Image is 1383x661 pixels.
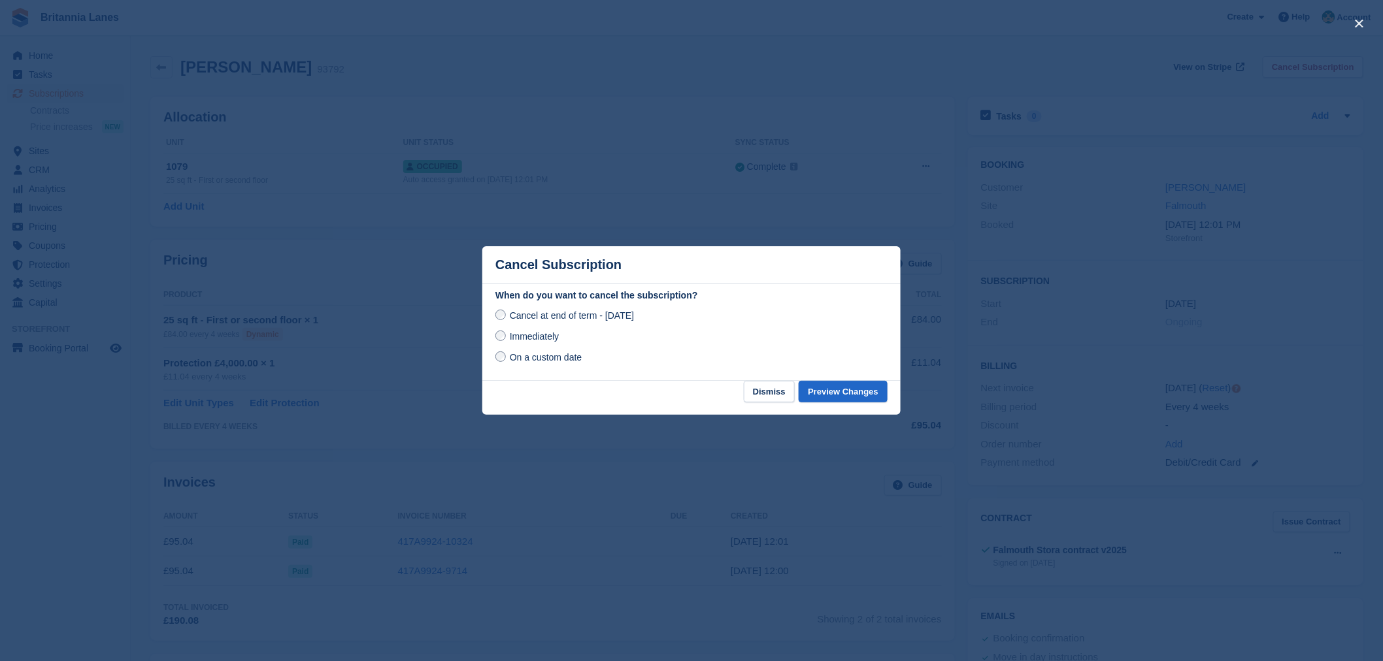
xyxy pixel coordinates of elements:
[495,330,506,341] input: Immediately
[799,381,888,402] button: Preview Changes
[495,310,506,320] input: Cancel at end of term - [DATE]
[495,257,622,272] p: Cancel Subscription
[510,310,634,321] span: Cancel at end of term - [DATE]
[510,331,559,342] span: Immediately
[510,352,582,363] span: On a custom date
[744,381,795,402] button: Dismiss
[495,289,888,302] label: When do you want to cancel the subscription?
[1349,13,1370,34] button: close
[495,351,506,362] input: On a custom date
